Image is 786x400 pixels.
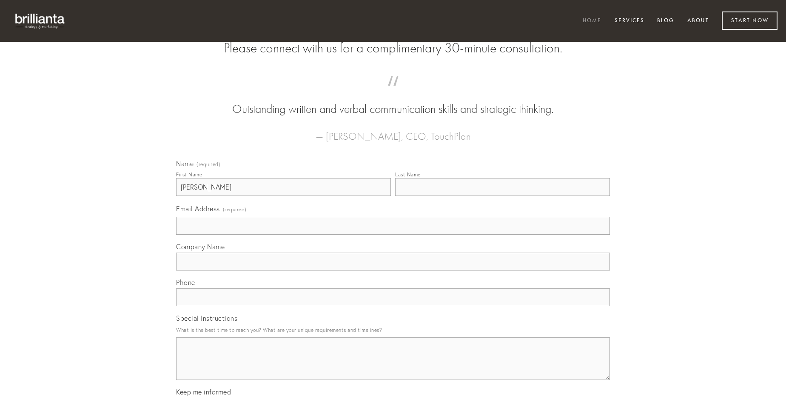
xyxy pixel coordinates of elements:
p: What is the best time to reach you? What are your unique requirements and timelines? [176,324,610,336]
img: brillianta - research, strategy, marketing [9,9,72,33]
span: Phone [176,278,195,287]
span: Special Instructions [176,314,237,322]
span: Name [176,159,194,168]
span: Keep me informed [176,388,231,396]
div: Last Name [395,171,421,178]
h2: Please connect with us for a complimentary 30-minute consultation. [176,40,610,56]
a: Home [577,14,607,28]
span: Email Address [176,204,220,213]
div: First Name [176,171,202,178]
figcaption: — [PERSON_NAME], CEO, TouchPlan [190,118,596,145]
span: (required) [223,204,247,215]
span: (required) [196,162,220,167]
span: “ [190,84,596,101]
a: Blog [652,14,680,28]
a: Start Now [722,12,777,30]
span: Company Name [176,242,225,251]
a: Services [609,14,650,28]
blockquote: Outstanding written and verbal communication skills and strategic thinking. [190,84,596,118]
a: About [682,14,715,28]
